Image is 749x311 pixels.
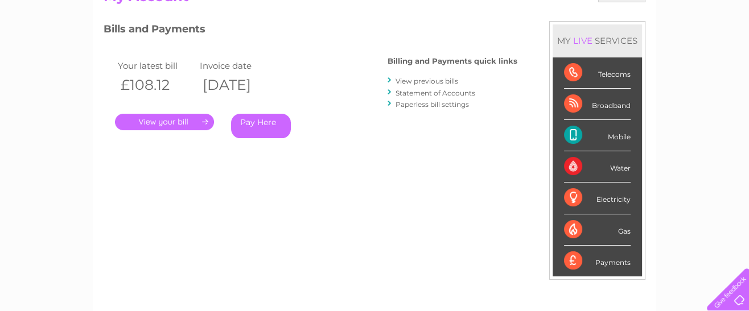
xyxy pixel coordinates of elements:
div: Broadband [564,89,631,120]
div: Payments [564,246,631,276]
div: Water [564,151,631,183]
h4: Billing and Payments quick links [388,57,517,65]
div: MY SERVICES [553,24,642,57]
th: £108.12 [115,73,197,97]
a: Telecoms [609,48,643,57]
a: . [115,114,214,130]
a: Contact [673,48,701,57]
a: View previous bills [396,77,458,85]
img: logo.png [26,30,84,64]
td: Invoice date [197,58,279,73]
div: Mobile [564,120,631,151]
a: Pay Here [231,114,291,138]
a: Paperless bill settings [396,100,469,109]
div: Telecoms [564,57,631,89]
div: Gas [564,214,631,246]
td: Your latest bill [115,58,197,73]
h3: Bills and Payments [104,21,517,41]
a: Log out [711,48,738,57]
a: Statement of Accounts [396,89,475,97]
a: Blog [650,48,666,57]
a: Water [549,48,570,57]
div: LIVE [571,35,595,46]
a: Energy [577,48,602,57]
th: [DATE] [197,73,279,97]
div: Electricity [564,183,631,214]
div: Clear Business is a trading name of Verastar Limited (registered in [GEOGRAPHIC_DATA] No. 3667643... [106,6,644,55]
a: 0333 014 3131 [534,6,613,20]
